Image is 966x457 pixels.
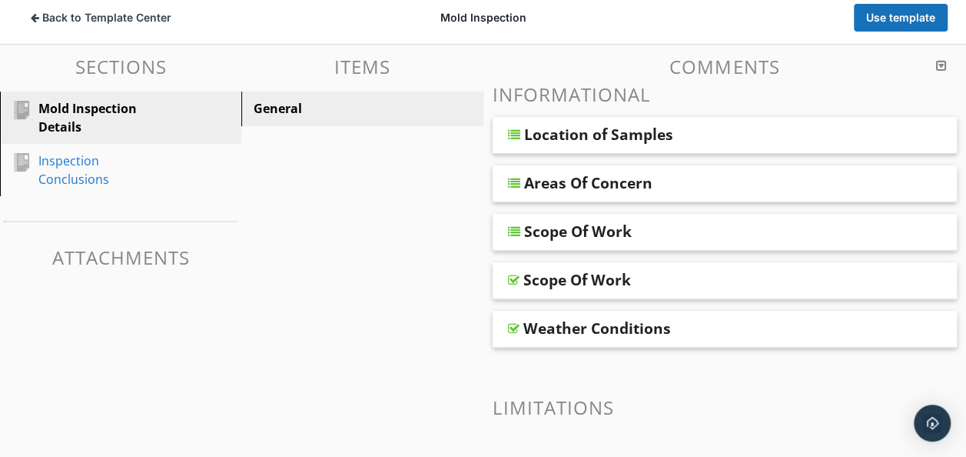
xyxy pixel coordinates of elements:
[524,125,673,144] div: Location of Samples
[38,99,168,136] div: Mold Inspection Details
[524,222,632,241] div: Scope Of Work
[241,56,483,77] h3: Items
[38,152,168,188] div: Inspection Conclusions
[524,174,652,192] div: Areas Of Concern
[493,84,958,105] h3: Informational
[42,10,171,25] span: Back to Template Center
[914,405,951,442] div: Open Intercom Messenger
[854,4,948,32] button: Use template
[328,10,638,25] div: Mold Inspection
[18,4,184,32] button: Back to Template Center
[254,99,417,118] div: General
[493,397,958,418] h3: Limitations
[523,319,671,338] div: Weather Conditions
[493,56,958,77] h3: Comments
[523,271,631,289] div: Scope Of Work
